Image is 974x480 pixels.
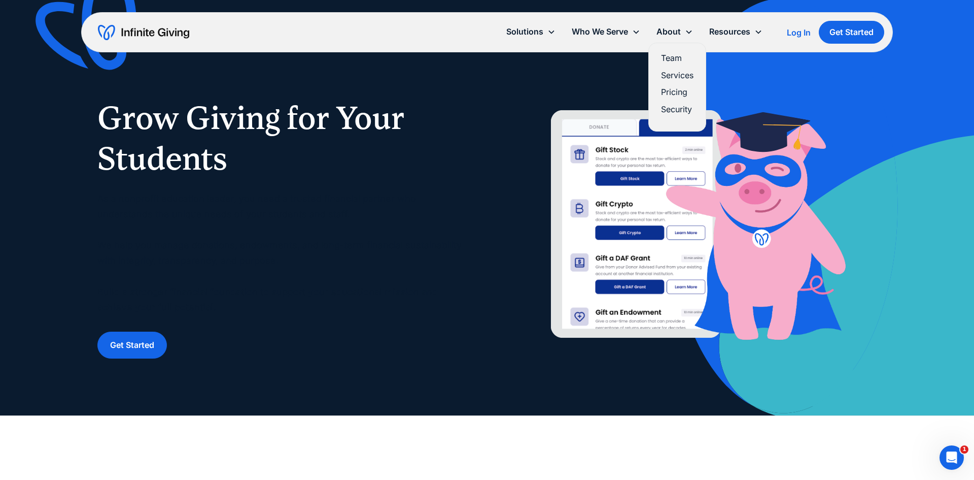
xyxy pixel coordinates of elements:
a: Services [661,69,693,82]
p: As a nonprofit education leader, you need a trusted financial partner who understands the unique ... [97,191,467,315]
span: 1 [960,445,968,454]
div: Who We Serve [564,21,648,43]
a: Log In [787,26,811,39]
strong: Build a stronger financial foundation to support your educational mission and achieve your full p... [97,286,438,313]
nav: About [648,43,706,132]
div: Resources [701,21,771,43]
a: Pricing [661,85,693,99]
div: Solutions [506,25,543,39]
img: nonprofit donation platform for faith-based organizations and ministries [507,101,877,356]
iframe: Intercom live chat [940,445,964,470]
a: Security [661,103,693,116]
a: Get Started [97,332,167,359]
a: Get Started [819,21,884,44]
a: Team [661,51,693,65]
div: Resources [709,25,750,39]
a: home [98,24,189,41]
div: About [656,25,681,39]
h1: Grow Giving for Your Students [97,98,467,179]
div: Solutions [498,21,564,43]
div: Log In [787,28,811,37]
div: Who We Serve [572,25,628,39]
div: About [648,21,701,43]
